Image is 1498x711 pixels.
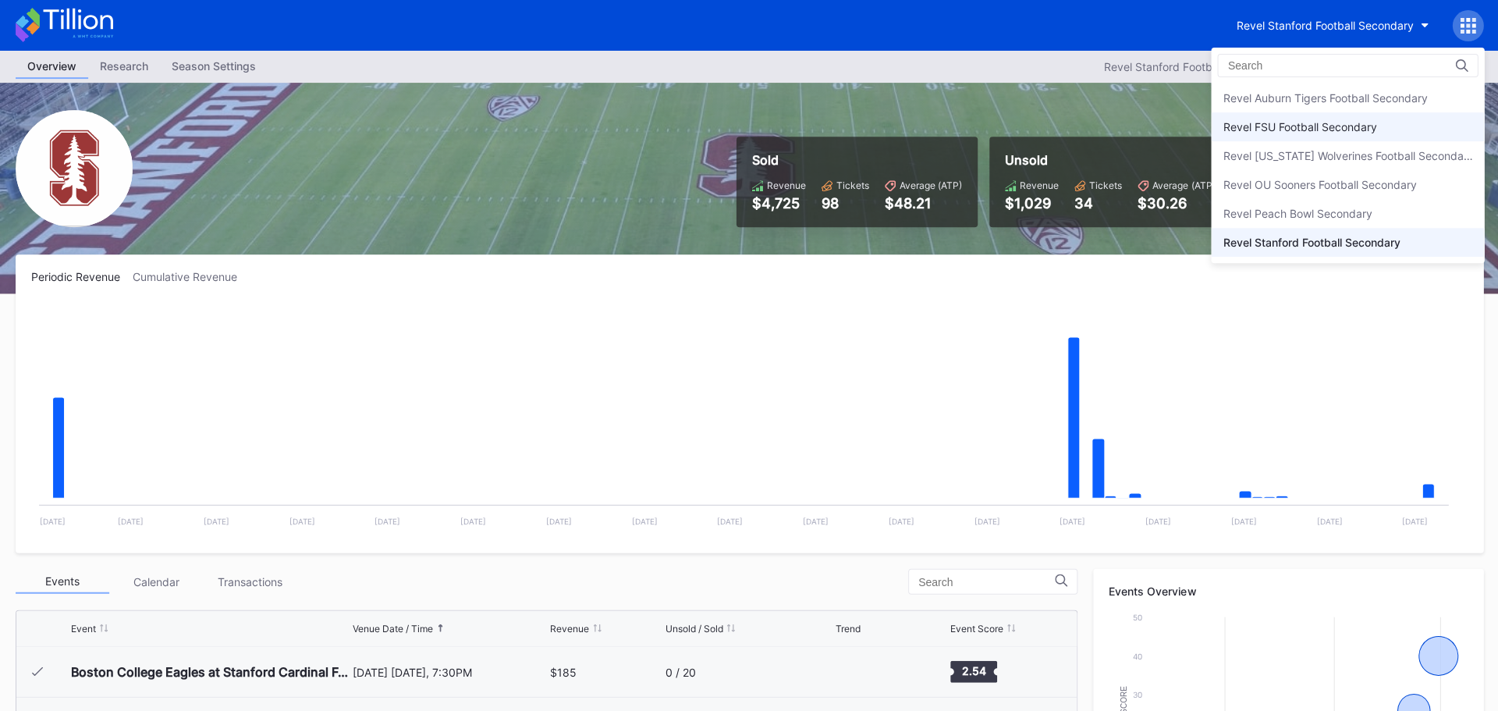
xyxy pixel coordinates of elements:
div: Revel FSU Football Secondary [1222,120,1376,133]
div: Revel Stanford Football Secondary [1222,236,1399,249]
div: Revel Peach Bowl Secondary [1222,207,1371,220]
input: Search [1226,59,1363,72]
div: Revel Auburn Tigers Football Secondary [1222,91,1426,105]
div: Revel OU Sooners Football Secondary [1222,178,1415,191]
div: Revel [US_STATE] Wolverines Football Secondary [1222,149,1471,162]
